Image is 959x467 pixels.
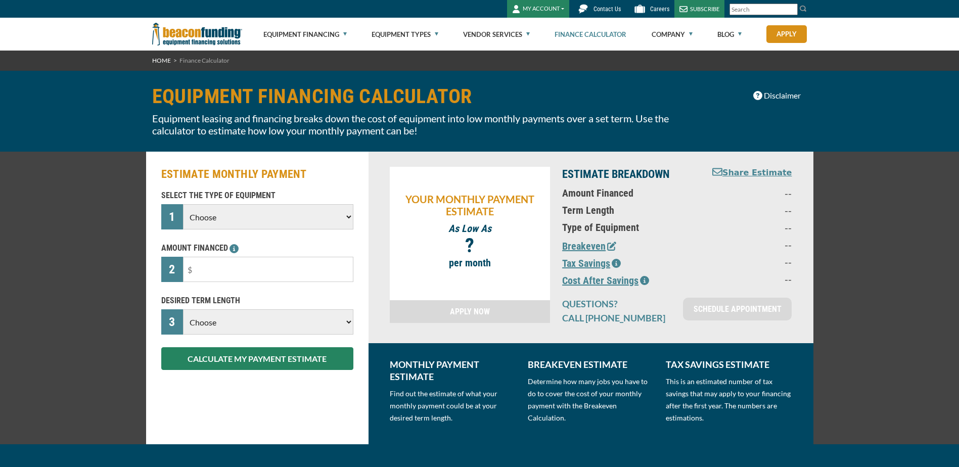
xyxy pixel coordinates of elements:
[528,376,654,424] p: Determine how many jobs you have to do to cover the cost of your monthly payment with the Breakev...
[395,240,545,252] p: ?
[152,18,242,51] img: Beacon Funding Corporation logo
[395,193,545,217] p: YOUR MONTHLY PAYMENT ESTIMATE
[703,204,792,216] p: --
[562,187,691,199] p: Amount Financed
[463,18,530,51] a: Vendor Services
[395,257,545,269] p: per month
[179,57,230,64] span: Finance Calculator
[703,221,792,233] p: --
[390,388,516,424] p: Find out the estimate of what your monthly payment could be at your desired term length.
[390,358,516,383] p: MONTHLY PAYMENT ESTIMATE
[703,239,792,251] p: --
[161,167,353,182] h2: ESTIMATE MONTHLY PAYMENT
[528,358,654,370] p: BREAKEVEN ESTIMATE
[703,273,792,285] p: --
[183,257,353,282] input: $
[562,167,691,182] p: ESTIMATE BREAKDOWN
[161,309,184,335] div: 3
[372,18,438,51] a: Equipment Types
[562,239,616,254] button: Breakeven
[747,86,807,105] button: Disclaimer
[161,295,353,307] p: DESIRED TERM LENGTH
[766,25,807,43] a: Apply
[161,257,184,282] div: 2
[390,300,551,323] a: APPLY NOW
[666,376,792,424] p: This is an estimated number of tax savings that may apply to your financing after the first year....
[555,18,626,51] a: Finance Calculator
[703,256,792,268] p: --
[562,204,691,216] p: Term Length
[161,190,353,202] p: SELECT THE TYPE OF EQUIPMENT
[666,358,792,370] p: TAX SAVINGS ESTIMATE
[562,273,649,288] button: Cost After Savings
[263,18,347,51] a: Equipment Financing
[799,5,807,13] img: Search
[683,298,792,320] a: SCHEDULE APPOINTMENT
[152,57,171,64] a: HOME
[764,89,801,102] span: Disclaimer
[161,242,353,254] p: AMOUNT FINANCED
[161,204,184,229] div: 1
[152,112,696,136] p: Equipment leasing and financing breaks down the cost of equipment into low monthly payments over ...
[562,312,671,324] p: CALL [PHONE_NUMBER]
[652,18,693,51] a: Company
[395,222,545,235] p: As Low As
[712,167,792,179] button: Share Estimate
[562,256,621,271] button: Tax Savings
[787,6,795,14] a: Clear search text
[703,187,792,199] p: --
[161,347,353,370] button: CALCULATE MY PAYMENT ESTIMATE
[562,221,691,233] p: Type of Equipment
[729,4,798,15] input: Search
[152,86,696,107] h1: EQUIPMENT FINANCING CALCULATOR
[593,6,621,13] span: Contact Us
[650,6,669,13] span: Careers
[717,18,742,51] a: Blog
[562,298,671,310] p: QUESTIONS?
